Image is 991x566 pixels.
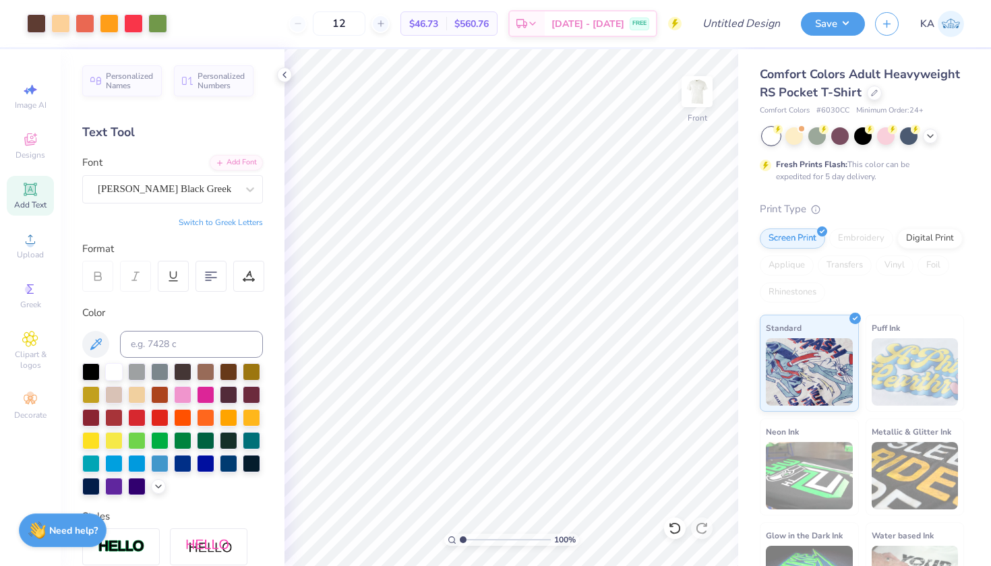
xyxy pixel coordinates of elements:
span: KA [920,16,934,32]
span: # 6030CC [816,105,849,117]
a: KA [920,11,964,37]
span: Personalized Numbers [198,71,245,90]
img: Kristen Afacan [938,11,964,37]
span: Clipart & logos [7,349,54,371]
span: Neon Ink [766,425,799,439]
div: Color [82,305,263,321]
button: Save [801,12,865,36]
strong: Fresh Prints Flash: [776,159,847,170]
img: Standard [766,338,853,406]
div: Styles [82,509,263,524]
input: – – [313,11,365,36]
span: Greek [20,299,41,310]
div: Transfers [818,255,872,276]
div: Format [82,241,264,257]
div: Text Tool [82,123,263,141]
div: Print Type [760,201,964,217]
span: Image AI [15,100,47,111]
span: $560.76 [454,17,489,31]
span: Standard [766,321,802,335]
div: Add Font [210,155,263,170]
input: e.g. 7428 c [120,331,263,358]
strong: Need help? [49,524,98,537]
span: Personalized Names [106,71,154,90]
label: Font [82,155,102,170]
span: Minimum Order: 24 + [856,105,924,117]
span: Comfort Colors [760,105,810,117]
img: Stroke [98,539,145,555]
span: Add Text [14,199,47,210]
div: Digital Print [897,228,963,249]
input: Untitled Design [692,10,791,37]
span: Puff Ink [872,321,900,335]
span: Comfort Colors Adult Heavyweight RS Pocket T-Shirt [760,66,960,100]
img: Metallic & Glitter Ink [872,442,959,509]
span: Metallic & Glitter Ink [872,425,951,439]
div: Foil [918,255,949,276]
span: $46.73 [409,17,438,31]
span: 100 % [554,534,576,546]
span: Water based Ink [872,528,934,542]
div: Vinyl [876,255,913,276]
img: Shadow [185,538,233,555]
span: Upload [17,249,44,260]
div: Front [688,112,707,124]
div: This color can be expedited for 5 day delivery. [776,158,942,183]
img: Neon Ink [766,442,853,509]
div: Screen Print [760,228,825,249]
div: Applique [760,255,814,276]
img: Front [684,78,711,105]
span: Designs [16,150,45,160]
img: Puff Ink [872,338,959,406]
span: Decorate [14,410,47,420]
span: FREE [632,19,647,28]
div: Rhinestones [760,282,825,303]
span: Glow in the Dark Ink [766,528,843,542]
div: Embroidery [829,228,893,249]
button: Switch to Greek Letters [179,217,263,228]
span: [DATE] - [DATE] [551,17,624,31]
